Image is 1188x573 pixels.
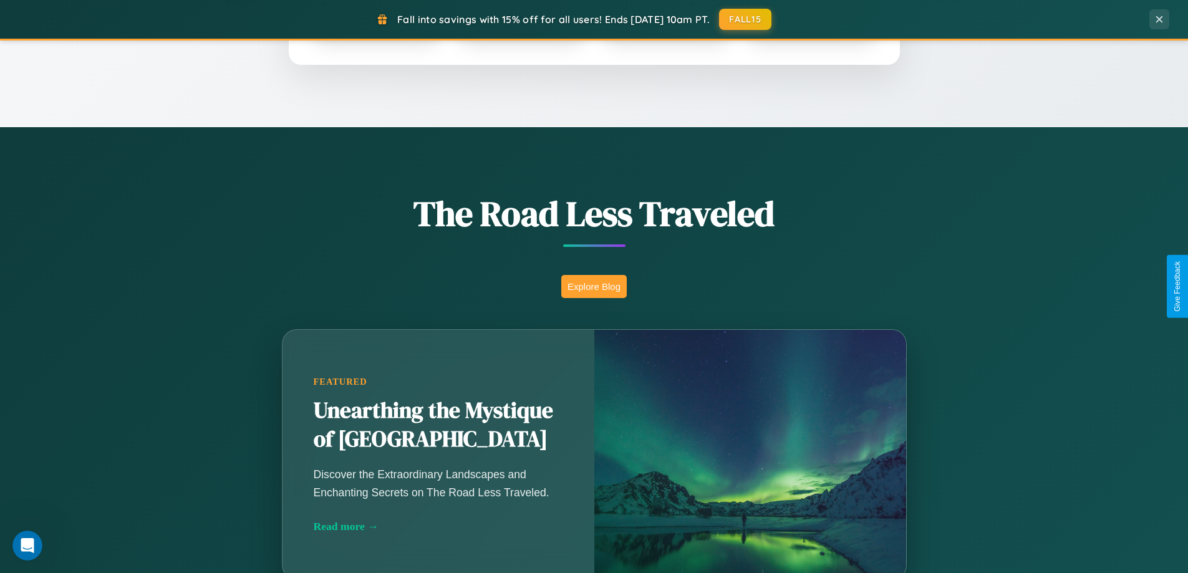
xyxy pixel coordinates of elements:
h1: The Road Less Traveled [220,190,968,238]
h2: Unearthing the Mystique of [GEOGRAPHIC_DATA] [314,397,563,454]
iframe: Intercom live chat [12,531,42,561]
button: Explore Blog [561,275,627,298]
div: Give Feedback [1173,261,1182,312]
p: Discover the Extraordinary Landscapes and Enchanting Secrets on The Road Less Traveled. [314,466,563,501]
button: FALL15 [719,9,771,30]
div: Featured [314,377,563,387]
span: Fall into savings with 15% off for all users! Ends [DATE] 10am PT. [397,13,710,26]
div: Read more → [314,520,563,533]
